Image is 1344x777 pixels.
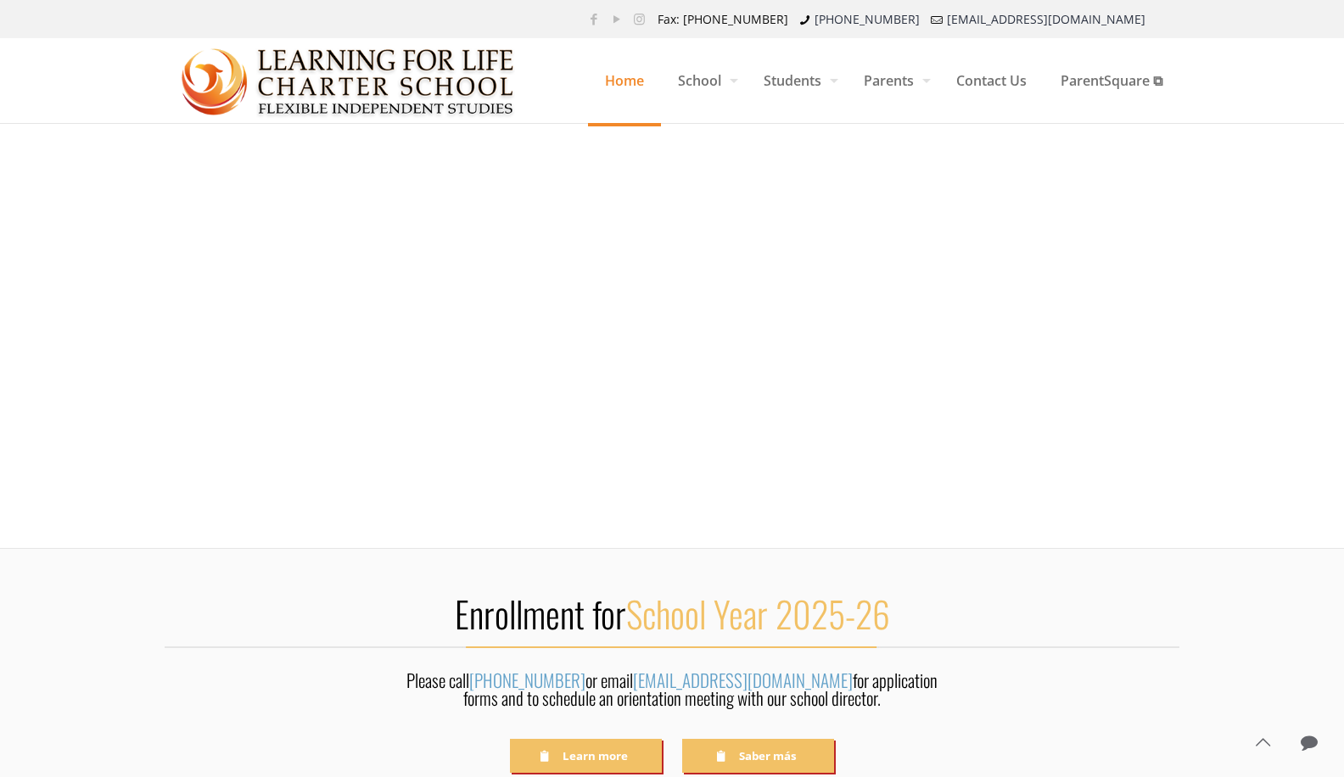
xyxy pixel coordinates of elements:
[165,591,1179,635] h2: Enrollment for
[403,671,941,716] div: Please call or email for application forms and to schedule an orientation meeting with our school...
[588,55,661,106] span: Home
[747,55,847,106] span: Students
[797,11,814,27] i: phone
[1044,38,1179,123] a: ParentSquare ⧉
[747,38,847,123] a: Students
[682,739,834,772] a: Saber más
[469,667,585,693] a: [PHONE_NUMBER]
[939,55,1044,106] span: Contact Us
[1044,55,1179,106] span: ParentSquare ⧉
[947,11,1145,27] a: [EMAIL_ADDRESS][DOMAIN_NAME]
[1245,724,1280,760] a: Back to top icon
[630,10,648,27] a: Instagram icon
[182,38,515,123] a: Learning for Life Charter School
[626,587,890,640] span: School Year 2025-26
[847,55,939,106] span: Parents
[661,38,747,123] a: School
[608,10,625,27] a: YouTube icon
[182,39,515,124] img: Home
[928,11,945,27] i: mail
[633,667,853,693] a: [EMAIL_ADDRESS][DOMAIN_NAME]
[939,38,1044,123] a: Contact Us
[510,739,662,772] a: Learn more
[847,38,939,123] a: Parents
[815,11,920,27] a: [PHONE_NUMBER]
[661,55,747,106] span: School
[588,38,661,123] a: Home
[585,10,602,27] a: Facebook icon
